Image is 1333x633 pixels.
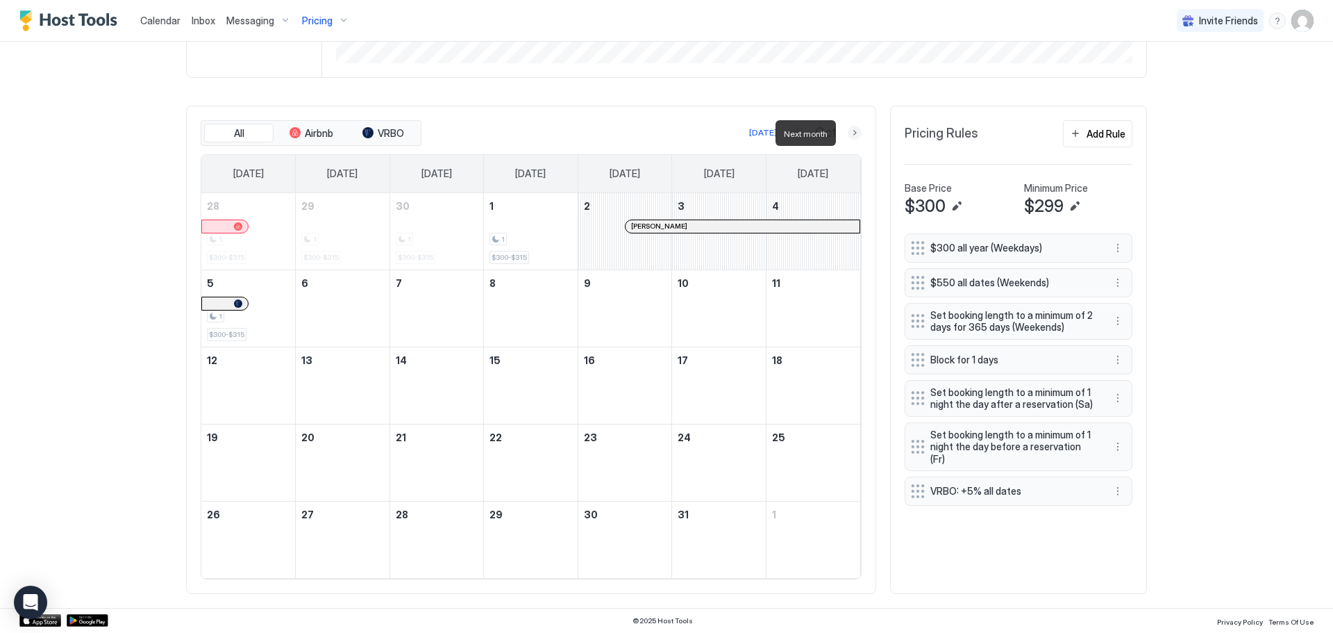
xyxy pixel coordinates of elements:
[501,235,505,244] span: 1
[396,277,402,289] span: 7
[484,424,578,501] td: October 22, 2025
[276,124,346,143] button: Airbnb
[672,424,766,501] td: October 24, 2025
[1109,438,1126,455] div: menu
[515,167,546,180] span: [DATE]
[747,124,779,141] button: [DATE]
[766,502,860,527] a: November 1, 2025
[390,425,484,450] a: October 21, 2025
[672,425,766,450] a: October 24, 2025
[672,347,766,424] td: October 17, 2025
[390,193,484,219] a: September 30, 2025
[492,253,527,262] span: $300-$315
[678,431,691,443] span: 24
[678,354,688,366] span: 17
[192,15,215,26] span: Inbox
[690,155,748,192] a: Friday
[631,222,854,231] div: [PERSON_NAME]
[140,15,181,26] span: Calendar
[578,270,672,347] td: October 9, 2025
[301,277,308,289] span: 6
[930,309,1096,334] span: Set booking length to a minimum of 2 days for 365 days (Weekends)
[672,501,766,578] td: October 31, 2025
[389,501,484,578] td: October 28, 2025
[578,502,672,527] a: October 30, 2025
[672,193,766,219] a: October 3, 2025
[302,15,333,27] span: Pricing
[632,616,693,625] span: © 2025 Host Tools
[584,509,598,520] span: 30
[905,182,952,195] span: Base Price
[1109,240,1126,256] button: More options
[201,424,296,501] td: October 19, 2025
[749,126,777,139] div: [DATE]
[772,431,785,443] span: 25
[484,347,578,373] a: October 15, 2025
[1109,274,1126,291] button: More options
[678,277,689,289] span: 10
[484,502,578,527] a: October 29, 2025
[396,354,407,366] span: 14
[140,13,181,28] a: Calendar
[798,167,828,180] span: [DATE]
[207,277,214,289] span: 5
[389,270,484,347] td: October 7, 2025
[484,193,578,219] a: October 1, 2025
[296,193,390,270] td: September 29, 2025
[772,277,780,289] span: 11
[784,155,842,192] a: Saturday
[19,10,124,31] div: Host Tools Logo
[204,124,274,143] button: All
[396,200,410,212] span: 30
[408,155,466,192] a: Tuesday
[772,354,782,366] span: 18
[219,155,278,192] a: Sunday
[784,129,828,139] span: Next month
[201,347,296,424] td: October 12, 2025
[930,242,1096,254] span: $300 all year (Weekdays)
[596,155,654,192] a: Thursday
[389,347,484,424] td: October 14, 2025
[578,193,672,270] td: October 2, 2025
[301,509,314,520] span: 27
[584,277,591,289] span: 9
[489,509,503,520] span: 29
[1109,352,1126,368] button: More options
[584,354,595,366] span: 16
[905,196,946,217] span: $300
[484,270,578,347] td: October 8, 2025
[192,13,215,28] a: Inbox
[631,222,687,231] span: [PERSON_NAME]
[678,509,689,520] span: 31
[1291,10,1314,32] div: User profile
[930,485,1096,498] span: VRBO: +5% all dates
[930,354,1096,366] span: Block for 1 days
[207,431,218,443] span: 19
[484,425,578,450] a: October 22, 2025
[672,502,766,527] a: October 31, 2025
[1199,15,1258,27] span: Invite Friends
[1269,13,1286,29] div: menu
[301,200,315,212] span: 29
[201,425,295,450] a: October 19, 2025
[201,193,296,270] td: September 28, 2025
[930,386,1096,411] span: Set booking length to a minimum of 1 night the day after a reservation (Sa)
[296,425,389,450] a: October 20, 2025
[201,502,295,527] a: October 26, 2025
[1268,618,1314,626] span: Terms Of Use
[772,200,779,212] span: 4
[489,200,494,212] span: 1
[390,347,484,373] a: October 14, 2025
[1024,196,1064,217] span: $299
[396,509,408,520] span: 28
[1109,390,1126,406] button: More options
[489,354,501,366] span: 15
[233,167,264,180] span: [DATE]
[1109,274,1126,291] div: menu
[296,270,389,296] a: October 6, 2025
[390,270,484,296] a: October 7, 2025
[1063,120,1132,147] button: Add Rule
[1087,126,1125,141] div: Add Rule
[672,347,766,373] a: October 17, 2025
[209,330,244,339] span: $300-$315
